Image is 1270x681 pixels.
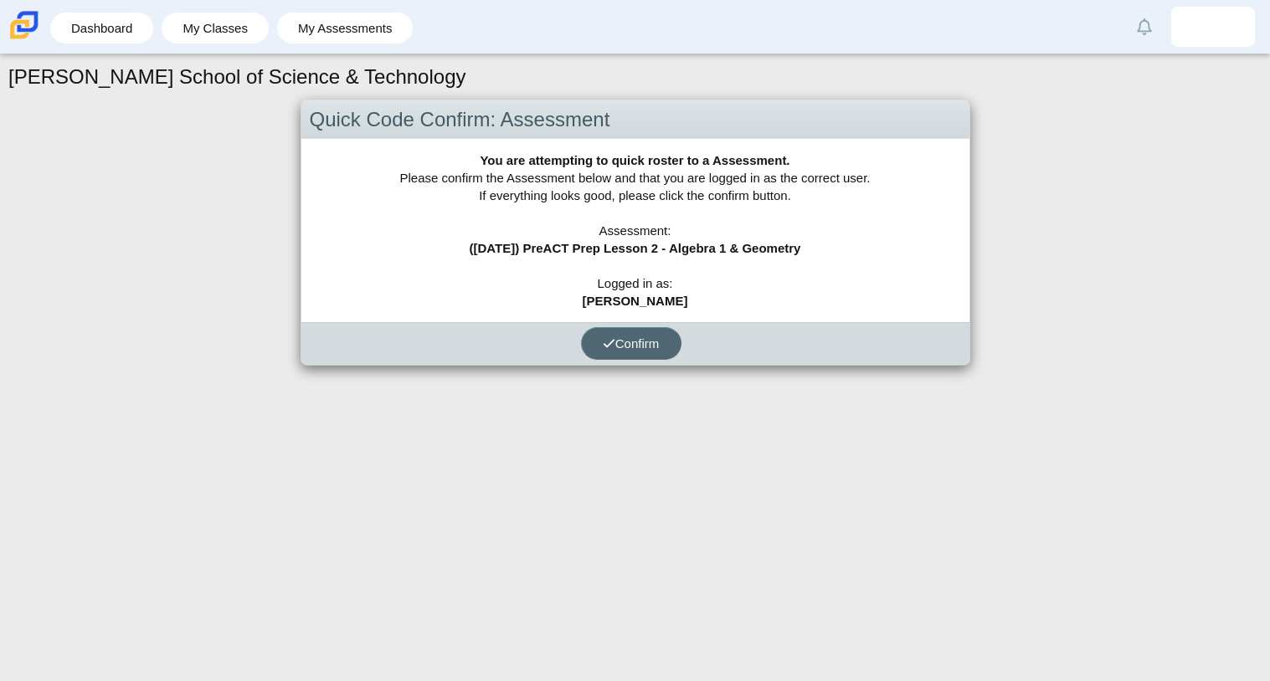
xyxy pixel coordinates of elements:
[59,13,145,44] a: Dashboard
[285,13,405,44] a: My Assessments
[301,139,969,322] div: Please confirm the Assessment below and that you are logged in as the correct user. If everything...
[7,8,42,43] img: Carmen School of Science & Technology
[1126,8,1163,45] a: Alerts
[581,327,681,360] button: Confirm
[7,31,42,45] a: Carmen School of Science & Technology
[301,100,969,140] div: Quick Code Confirm: Assessment
[170,13,260,44] a: My Classes
[603,336,660,351] span: Confirm
[1200,13,1226,40] img: tayja.rowsey.YGr98E
[583,294,688,308] b: [PERSON_NAME]
[470,241,801,255] b: ([DATE]) PreACT Prep Lesson 2 - Algebra 1 & Geometry
[1171,7,1255,47] a: tayja.rowsey.YGr98E
[480,153,789,167] b: You are attempting to quick roster to a Assessment.
[8,63,466,91] h1: [PERSON_NAME] School of Science & Technology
